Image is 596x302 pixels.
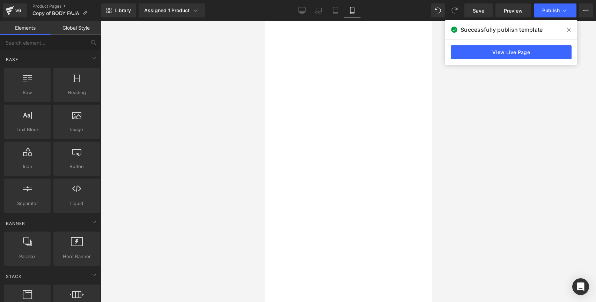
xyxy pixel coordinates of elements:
[431,3,445,17] button: Undo
[144,7,199,14] div: Assigned 1 Product
[14,6,23,15] div: v6
[6,126,49,133] span: Text Block
[451,45,572,59] a: View Live Page
[5,273,22,280] span: Stack
[461,25,543,34] span: Successfully publish template
[6,253,49,260] span: Parallax
[495,3,531,17] a: Preview
[56,253,98,260] span: Hero Banner
[56,89,98,96] span: Heading
[6,89,49,96] span: Row
[504,7,523,14] span: Preview
[579,3,593,17] button: More
[294,3,310,17] a: Desktop
[101,3,136,17] a: New Library
[56,126,98,133] span: Image
[3,3,27,17] a: v6
[56,200,98,207] span: Liquid
[542,8,560,13] span: Publish
[344,3,361,17] a: Mobile
[5,220,26,227] span: Banner
[5,56,19,63] span: Base
[327,3,344,17] a: Tablet
[473,7,484,14] span: Save
[534,3,576,17] button: Publish
[115,7,131,14] span: Library
[51,21,101,35] a: Global Style
[448,3,462,17] button: Redo
[6,200,49,207] span: Separator
[32,10,79,16] span: Copy of BODY FAJA
[572,278,589,295] div: Open Intercom Messenger
[32,3,101,9] a: Product Pages
[310,3,327,17] a: Laptop
[6,163,49,170] span: Icon
[56,163,98,170] span: Button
